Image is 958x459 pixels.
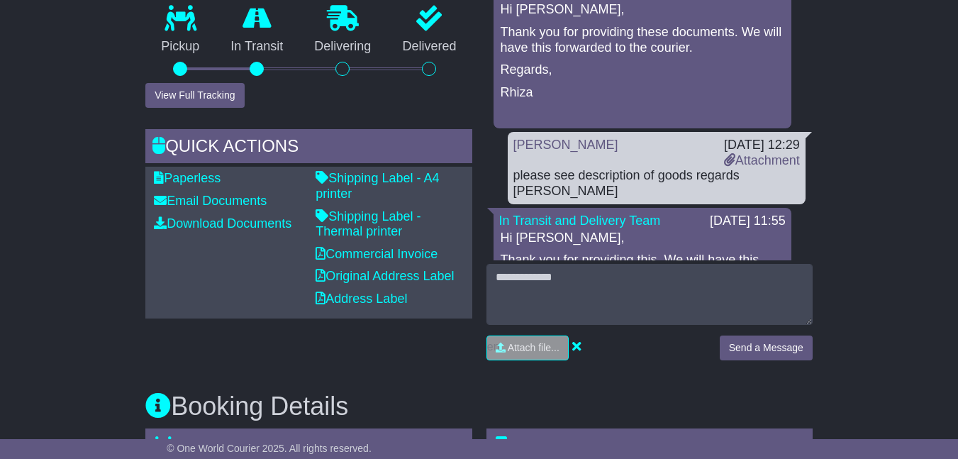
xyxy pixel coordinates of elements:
[316,292,407,306] a: Address Label
[167,443,372,454] span: © One World Courier 2025. All rights reserved.
[501,2,784,18] p: Hi [PERSON_NAME],
[316,269,454,283] a: Original Address Label
[501,25,784,55] p: Thank you for providing these documents. We will have this forwarded to the courier.
[513,168,800,199] div: please see description of goods regards [PERSON_NAME]
[316,247,438,261] a: Commercial Invoice
[145,83,244,108] button: View Full Tracking
[154,171,221,185] a: Paperless
[501,231,784,246] p: Hi [PERSON_NAME],
[513,138,618,152] a: [PERSON_NAME]
[720,336,813,360] button: Send a Message
[724,138,800,153] div: [DATE] 12:29
[316,209,420,239] a: Shipping Label - Thermal printer
[501,62,784,78] p: Regards,
[710,214,786,229] div: [DATE] 11:55
[724,153,800,167] a: Attachment
[154,194,267,208] a: Email Documents
[145,129,472,167] div: Quick Actions
[215,39,299,55] p: In Transit
[145,39,215,55] p: Pickup
[501,85,784,101] p: Rhiza
[499,214,661,228] a: In Transit and Delivery Team
[299,39,386,55] p: Delivering
[145,392,813,421] h3: Booking Details
[386,39,472,55] p: Delivered
[501,253,784,283] p: Thank you for providing this. We will have this forwarded to the courier.
[154,216,291,231] a: Download Documents
[316,171,439,201] a: Shipping Label - A4 printer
